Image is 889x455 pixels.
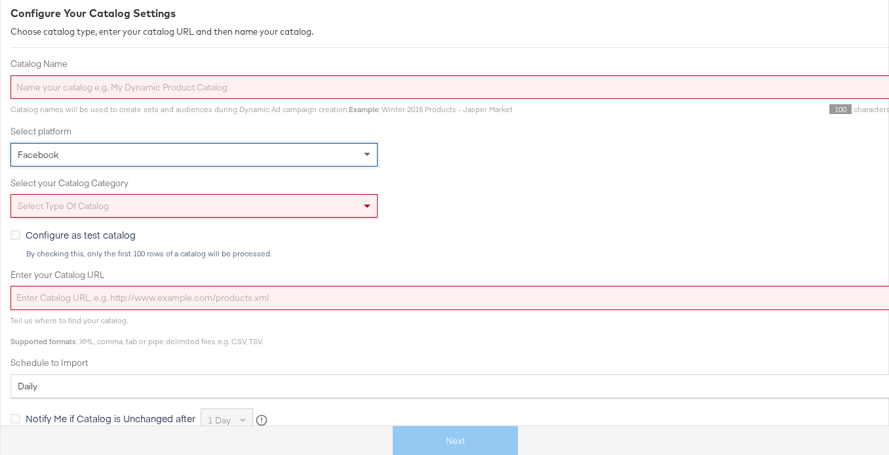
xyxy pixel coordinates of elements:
span: 1 day [208,414,231,426]
strong: Supported formats [10,336,76,346]
span: Facebook [18,149,58,161]
span: Configure as test catalog [26,228,136,241]
span: 100 [829,104,852,114]
span: Notify Me if Catalog is Unchanged after [26,412,195,425]
span: Catalog names will be used to create sets and audiences during Dynamic Ad campaign creation. : Wi... [10,104,513,114]
div: Select type of catalog [11,195,377,217]
span: Tell us where to find your catalog. : XML, comma, tab or pipe delimited files e.g. CSV, TSV. [10,315,263,346]
strong: Example [349,104,378,114]
span: daily [18,380,37,392]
